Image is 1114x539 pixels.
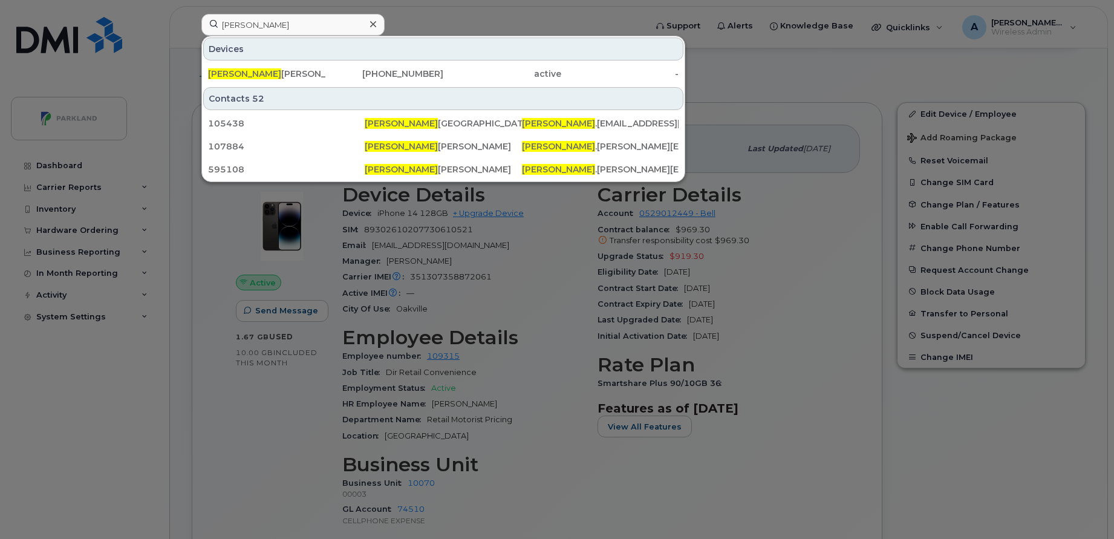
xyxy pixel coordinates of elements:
span: [PERSON_NAME] [365,118,438,129]
div: .[EMAIL_ADDRESS][DOMAIN_NAME] [522,117,679,129]
span: 52 [252,93,264,105]
div: Contacts [203,87,683,110]
span: [PERSON_NAME] [522,164,595,175]
div: active [443,68,561,80]
span: [PERSON_NAME] [522,118,595,129]
a: 595108[PERSON_NAME][PERSON_NAME][PERSON_NAME].[PERSON_NAME][EMAIL_ADDRESS][DOMAIN_NAME] [203,158,683,180]
span: [PERSON_NAME] [365,164,438,175]
div: 105438 [208,117,365,129]
div: .[PERSON_NAME][EMAIL_ADDRESS][DOMAIN_NAME] [522,140,679,152]
a: 105438[PERSON_NAME][GEOGRAPHIC_DATA][PERSON_NAME].[EMAIL_ADDRESS][DOMAIN_NAME] [203,113,683,134]
div: [PERSON_NAME] [365,140,521,152]
div: [PHONE_NUMBER] [326,68,444,80]
a: 107884[PERSON_NAME][PERSON_NAME][PERSON_NAME].[PERSON_NAME][EMAIL_ADDRESS][DOMAIN_NAME] [203,136,683,157]
div: .[PERSON_NAME][EMAIL_ADDRESS][DOMAIN_NAME] [522,163,679,175]
a: [PERSON_NAME][PERSON_NAME][PHONE_NUMBER]active- [203,63,683,85]
div: 107884 [208,140,365,152]
div: 595108 [208,163,365,175]
div: [PERSON_NAME] [208,68,326,80]
input: Find something... [201,14,385,36]
div: - [561,68,679,80]
span: [PERSON_NAME] [522,141,595,152]
div: [GEOGRAPHIC_DATA] [365,117,521,129]
span: [PERSON_NAME] [208,68,281,79]
div: [PERSON_NAME] [365,163,521,175]
div: Devices [203,38,683,60]
span: [PERSON_NAME] [365,141,438,152]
